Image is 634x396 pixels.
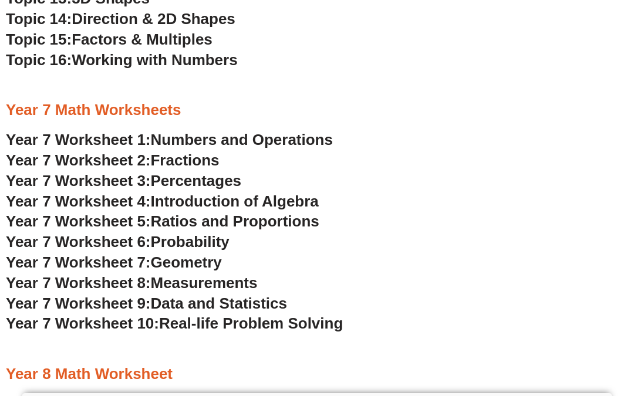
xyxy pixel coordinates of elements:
span: Topic 15: [6,31,72,48]
iframe: Chat Widget [575,340,634,396]
a: Year 7 Worksheet 6:Probability [6,233,230,251]
span: Year 7 Worksheet 6: [6,233,151,251]
a: Year 7 Worksheet 8:Measurements [6,274,257,292]
a: Year 7 Worksheet 10:Real-life Problem Solving [6,314,343,332]
span: Year 7 Worksheet 7: [6,253,151,271]
span: Numbers and Operations [151,131,333,148]
a: Year 7 Worksheet 9:Data and Statistics [6,295,287,312]
span: Year 7 Worksheet 2: [6,151,151,169]
span: Geometry [151,253,222,271]
span: Topic 14: [6,10,72,28]
span: Year 7 Worksheet 5: [6,212,151,230]
a: Year 7 Worksheet 3:Percentages [6,172,241,189]
span: Topic 16: [6,51,72,69]
span: Direction & 2D Shapes [72,10,235,28]
a: Year 7 Worksheet 7:Geometry [6,253,222,271]
span: Year 7 Worksheet 9: [6,295,151,312]
h3: Year 8 Math Worksheet [6,364,628,384]
span: Year 7 Worksheet 10: [6,314,159,332]
a: Topic 15:Factors & Multiples [6,31,213,48]
a: Year 7 Worksheet 4:Introduction of Algebra [6,192,319,210]
span: Probability [151,233,230,251]
span: Introduction of Algebra [151,192,319,210]
h3: Year 7 Math Worksheets [6,100,628,120]
span: Fractions [151,151,220,169]
a: Topic 14:Direction & 2D Shapes [6,10,235,28]
span: Data and Statistics [151,295,288,312]
a: Year 7 Worksheet 2:Fractions [6,151,219,169]
span: Year 7 Worksheet 3: [6,172,151,189]
span: Ratios and Proportions [151,212,319,230]
span: Real-life Problem Solving [159,314,343,332]
span: Year 7 Worksheet 8: [6,274,151,292]
span: Factors & Multiples [72,31,213,48]
span: Year 7 Worksheet 1: [6,131,151,148]
a: Topic 16:Working with Numbers [6,51,238,69]
span: Working with Numbers [72,51,237,69]
span: Year 7 Worksheet 4: [6,192,151,210]
a: Year 7 Worksheet 5:Ratios and Proportions [6,212,319,230]
a: Year 7 Worksheet 1:Numbers and Operations [6,131,333,148]
span: Percentages [151,172,242,189]
span: Measurements [151,274,258,292]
